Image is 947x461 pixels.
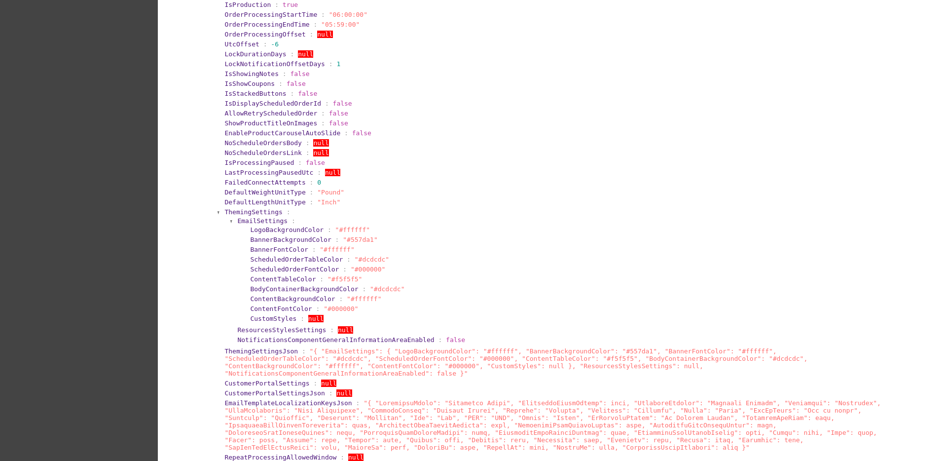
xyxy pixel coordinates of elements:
[224,454,336,461] span: RepeatProcessingAllowedWindow
[224,179,305,186] span: FailedConnectAttempts
[250,226,324,233] span: LogoBackgroundColor
[320,246,354,253] span: "#ffffff"
[325,100,329,107] span: :
[321,110,325,117] span: :
[321,11,325,18] span: :
[224,21,309,28] span: OrderProcessingEndTime
[336,389,352,397] span: null
[306,159,325,166] span: false
[224,380,309,387] span: CustomerPortalSettings
[329,119,348,127] span: false
[329,11,367,18] span: "06:00:00"
[224,80,275,87] span: IsShowCoupons
[250,315,296,322] span: CustomStyles
[321,21,360,28] span: "05:59:00"
[224,208,282,216] span: ThemingSettings
[306,149,310,156] span: :
[237,336,434,344] span: NotificationsComponentGeneralInformationAreaEnabled
[328,226,331,233] span: :
[224,389,325,397] span: CustomerPortalSettingsJson
[310,31,314,38] span: :
[347,295,381,303] span: "#ffffff"
[283,70,287,77] span: :
[356,399,360,407] span: :
[312,246,316,253] span: :
[313,139,328,147] span: null
[338,326,353,334] span: null
[362,285,366,293] span: :
[271,40,279,48] span: -6
[321,119,325,127] span: :
[250,256,343,263] span: ScheduledOrderTableColor
[310,198,314,206] span: :
[224,110,317,117] span: AllowRetryScheduledOrder
[290,50,294,58] span: :
[290,70,309,77] span: false
[298,159,302,166] span: :
[237,217,288,225] span: EmailSettings
[300,315,304,322] span: :
[316,305,320,312] span: :
[333,100,352,107] span: false
[347,256,351,263] span: :
[224,139,302,147] span: NoScheduleOrdersBody
[310,189,314,196] span: :
[298,50,313,58] span: null
[224,347,807,377] span: "{ "EmailSettings": { "LogoBackgroundColor": "#ffffff", "BannerBackgroundColor": "#557da1", "Bann...
[348,454,364,461] span: null
[317,179,321,186] span: 0
[308,315,324,322] span: null
[224,31,305,38] span: OrderProcessingOffset
[317,169,321,176] span: :
[224,1,271,8] span: IsProduction
[302,347,306,355] span: :
[343,236,377,243] span: "#557da1"
[320,275,324,283] span: :
[351,266,385,273] span: "#000000"
[336,60,340,68] span: 1
[298,90,317,97] span: false
[250,246,308,253] span: BannerFontColor
[224,50,286,58] span: LockDurationDays
[287,208,291,216] span: :
[329,110,348,117] span: false
[291,217,295,225] span: :
[370,285,404,293] span: "#dcdcdc"
[250,285,358,293] span: BodyContainerBackgroundColor
[335,226,370,233] span: "#ffffff"
[224,100,321,107] span: IsDisplayScheduledOrderId
[313,380,317,387] span: :
[446,336,465,344] span: false
[328,275,362,283] span: "#f5f5f5"
[224,40,259,48] span: UtcOffset
[329,60,333,68] span: :
[250,266,339,273] span: ScheduledOrderFontColor
[355,256,389,263] span: "#dcdcdc"
[330,326,334,334] span: :
[287,80,306,87] span: false
[224,11,317,18] span: OrderProcessingStartTime
[317,31,332,38] span: null
[224,399,881,451] span: "{ "LoremipsuMdolo": "Sitametco Adipi", "ElitseddoEiusmOdtemp": inci, "UtlaboreEtdolor": "Magnaal...
[263,40,267,48] span: :
[339,295,343,303] span: :
[313,21,317,28] span: :
[275,1,279,8] span: :
[237,326,326,334] span: ResourcesStylesSettings
[224,198,305,206] span: DefaultLengthUnitType
[343,266,347,273] span: :
[317,189,344,196] span: "Pound"
[250,295,335,303] span: ContentBackgroundColor
[344,129,348,137] span: :
[224,90,286,97] span: IsStackedButtons
[352,129,371,137] span: false
[335,236,339,243] span: :
[279,80,283,87] span: :
[283,1,298,8] span: true
[224,189,305,196] span: DefaultWeightUnitType
[224,159,294,166] span: IsProcessingPaused
[317,198,340,206] span: "Inch"
[224,60,325,68] span: LockNotificationOffsetDays
[321,380,336,387] span: null
[224,399,352,407] span: EmailTemplateLocalizationKeysJson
